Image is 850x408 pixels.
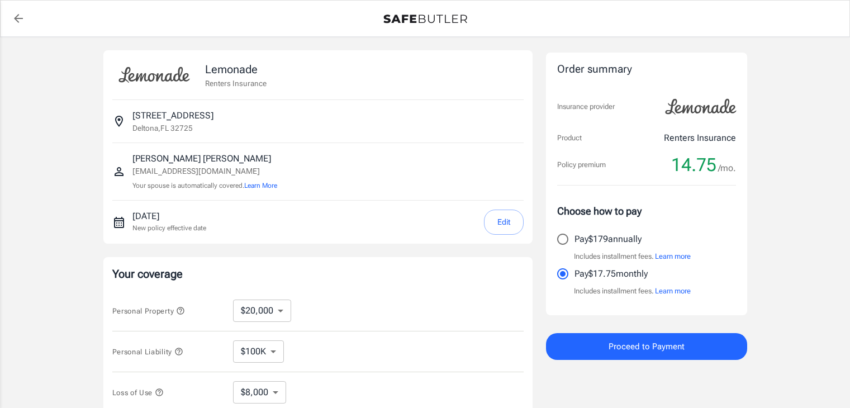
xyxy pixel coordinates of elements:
[557,61,736,78] div: Order summary
[671,154,716,176] span: 14.75
[112,386,164,399] button: Loss of Use
[574,267,648,281] p: Pay $17.75 monthly
[112,266,524,282] p: Your coverage
[557,159,606,170] p: Policy premium
[664,131,736,145] p: Renters Insurance
[557,101,615,112] p: Insurance provider
[557,132,582,144] p: Product
[112,304,185,317] button: Personal Property
[112,348,183,356] span: Personal Liability
[655,251,691,262] button: Learn more
[574,286,691,297] p: Includes installment fees.
[112,388,164,397] span: Loss of Use
[132,109,213,122] p: [STREET_ADDRESS]
[112,307,185,315] span: Personal Property
[546,333,747,360] button: Proceed to Payment
[112,165,126,178] svg: Insured person
[205,61,267,78] p: Lemonade
[112,59,196,91] img: Lemonade
[132,122,193,134] p: Deltona , FL 32725
[132,165,277,177] p: [EMAIL_ADDRESS][DOMAIN_NAME]
[484,210,524,235] button: Edit
[132,152,277,165] p: [PERSON_NAME] [PERSON_NAME]
[244,181,277,191] button: Learn More
[574,251,691,262] p: Includes installment fees.
[132,210,206,223] p: [DATE]
[7,7,30,30] a: back to quotes
[132,223,206,233] p: New policy effective date
[112,216,126,229] svg: New policy start date
[655,286,691,297] button: Learn more
[112,115,126,128] svg: Insured address
[383,15,467,23] img: Back to quotes
[112,345,183,358] button: Personal Liability
[609,339,685,354] span: Proceed to Payment
[574,233,642,246] p: Pay $179 annually
[557,203,736,219] p: Choose how to pay
[659,91,743,122] img: Lemonade
[132,181,277,191] p: Your spouse is automatically covered.
[205,78,267,89] p: Renters Insurance
[718,160,736,176] span: /mo.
